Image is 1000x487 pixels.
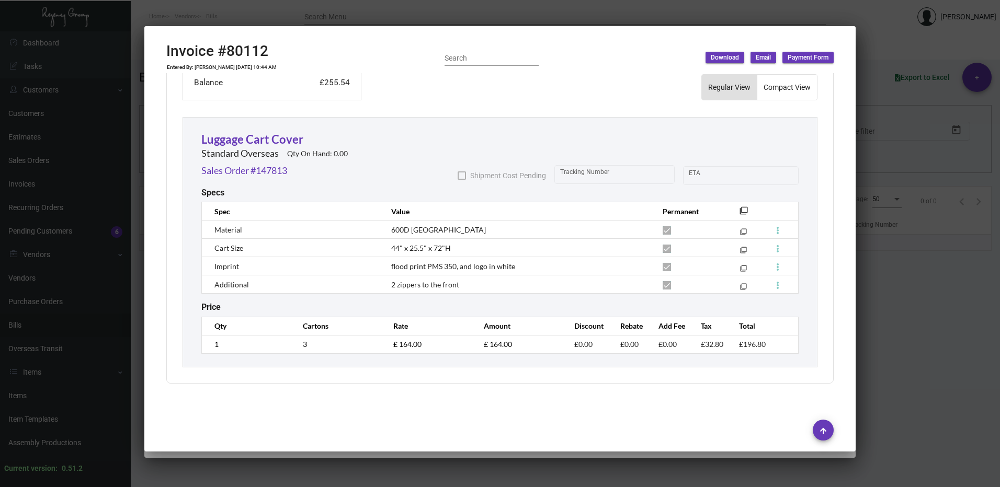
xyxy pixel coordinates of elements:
[201,148,279,159] h2: Standard Overseas
[470,169,546,182] span: Shipment Cost Pending
[214,243,243,252] span: Cart Size
[740,230,747,237] mat-icon: filter_none
[701,340,723,349] span: £32.80
[202,202,381,221] th: Spec
[4,463,58,474] div: Current version:
[782,52,834,63] button: Payment Form
[391,262,515,271] span: flood print PMS 350, and logo in white
[391,280,459,289] span: 2 zippers to the front
[383,317,473,335] th: Rate
[381,202,652,221] th: Value
[202,317,292,335] th: Qty
[287,149,348,158] h2: Qty On Hand: 0.00
[730,171,780,180] input: End date
[740,267,747,274] mat-icon: filter_none
[166,42,268,60] h2: Invoice #80112
[166,64,194,71] td: Entered By:
[201,164,287,178] a: Sales Order #147813
[690,317,729,335] th: Tax
[729,317,771,335] th: Total
[214,280,249,289] span: Additional
[564,317,610,335] th: Discount
[194,64,277,71] td: [PERSON_NAME] [DATE] 10:44 AM
[214,262,239,271] span: Imprint
[610,317,648,335] th: Rebate
[740,249,747,256] mat-icon: filter_none
[740,210,748,218] mat-icon: filter_none
[620,340,639,349] span: £0.00
[648,317,691,335] th: Add Fee
[739,340,766,349] span: £196.80
[292,317,383,335] th: Cartons
[658,340,677,349] span: £0.00
[391,243,451,252] span: 44" x 25.5" x 72"H
[574,340,593,349] span: £0.00
[751,52,776,63] button: Email
[740,285,747,292] mat-icon: filter_none
[702,75,757,100] button: Regular View
[201,188,224,198] h2: Specs
[201,132,303,146] a: Luggage Cart Cover
[689,171,721,180] input: Start date
[711,53,739,62] span: Download
[201,302,221,312] h2: Price
[756,53,771,62] span: Email
[302,76,350,89] td: £255.54
[391,225,486,234] span: 600D [GEOGRAPHIC_DATA]
[788,53,828,62] span: Payment Form
[757,75,817,100] button: Compact View
[214,225,242,234] span: Material
[194,76,302,89] td: Balance
[652,202,724,221] th: Permanent
[62,463,83,474] div: 0.51.2
[706,52,744,63] button: Download
[473,317,564,335] th: Amount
